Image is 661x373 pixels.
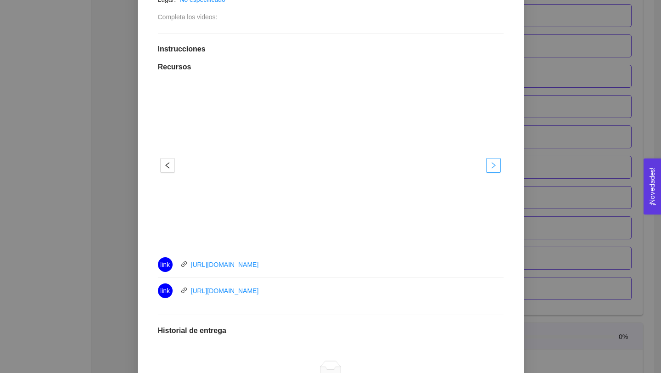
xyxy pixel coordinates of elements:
[184,83,477,248] iframe: 01 Juan Normativa y Regisros Aplicables I
[191,261,259,268] a: [URL][DOMAIN_NAME]
[158,13,218,21] span: Completa los videos:
[160,257,170,272] span: link
[181,261,187,267] span: link
[487,162,500,169] span: right
[191,287,259,294] a: [URL][DOMAIN_NAME]
[320,235,331,236] button: 1
[486,158,501,173] button: right
[644,158,661,215] button: Open Feedback Widget
[161,162,174,169] span: left
[181,287,187,294] span: link
[160,283,170,298] span: link
[158,45,504,54] h1: Instrucciones
[158,62,504,72] h1: Recursos
[334,235,341,236] button: 2
[158,326,504,335] h1: Historial de entrega
[160,158,175,173] button: left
